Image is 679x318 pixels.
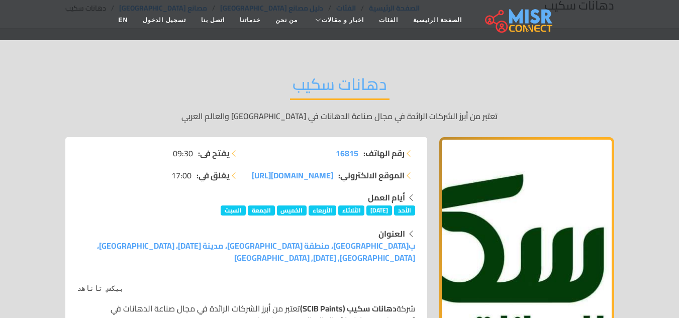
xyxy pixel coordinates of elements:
[250,168,333,183] span: [DOMAIN_NAME][URL].
[300,301,397,316] strong: دهانات سكيب (SCIB Paints)
[77,285,124,293] span: دهانات سكيب
[336,147,358,159] a: 16815
[336,146,358,161] span: 16815
[221,205,246,216] span: السبت
[65,110,614,122] p: تعتبر من أبرز الشركات الرائدة في مجال صناعة الدهانات في [GEOGRAPHIC_DATA] والعالم العربي
[322,16,364,25] span: اخبار و مقالات
[305,11,371,30] a: اخبار و مقالات
[250,169,333,181] a: [DOMAIN_NAME][URL].
[394,205,415,216] span: الأحد
[277,205,307,216] span: الخميس
[485,8,552,33] img: main.misr_connect
[135,11,193,30] a: تسجيل الدخول
[366,205,392,216] span: [DATE]
[368,190,405,205] strong: أيام العمل
[363,147,405,159] strong: رقم الهاتف:
[198,147,230,159] strong: يفتح في:
[371,11,406,30] a: الفئات
[338,169,405,181] strong: الموقع الالكتروني:
[290,74,390,100] h2: دهانات سكيب
[111,11,136,30] a: EN
[338,205,365,216] span: الثلاثاء
[173,147,193,159] span: 09:30
[171,169,191,181] span: 17:00
[232,11,268,30] a: خدماتنا
[268,11,305,30] a: من نحن
[309,205,336,216] span: الأربعاء
[248,205,275,216] span: الجمعة
[406,11,469,30] a: الصفحة الرئيسية
[77,284,415,294] pre: Translated text: دهانات سكيب
[97,238,415,265] a: ب[GEOGRAPHIC_DATA]، منطقة [GEOGRAPHIC_DATA]، مدينة [DATE]، [GEOGRAPHIC_DATA]، [GEOGRAPHIC_DATA], ...
[197,169,230,181] strong: يغلق في:
[378,226,405,241] strong: العنوان
[193,11,232,30] a: اتصل بنا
